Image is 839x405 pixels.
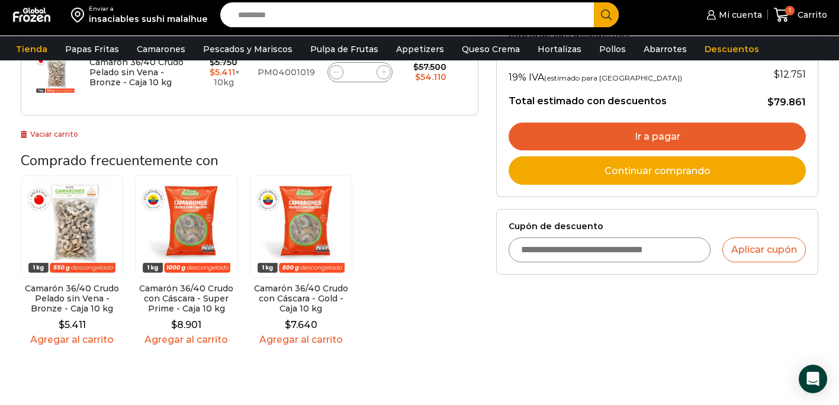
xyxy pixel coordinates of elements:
a: Camarones [131,38,191,60]
button: Aplicar cupón [722,237,806,262]
a: Mi cuenta [703,3,761,27]
button: Search button [594,2,619,27]
span: $ [767,97,774,108]
label: Cupón de descuento [509,221,806,232]
a: Vaciar carrito [21,130,78,139]
a: Abarrotes [638,38,693,60]
a: Pulpa de Frutas [304,38,384,60]
bdi: 54.110 [415,72,446,82]
a: Agregar al carrito [250,334,352,345]
span: $ [59,319,65,330]
span: $ [774,69,780,80]
td: × 10kg [195,41,252,103]
input: Product quantity [352,64,368,81]
h2: Camarón 36/40 Crudo con Cáscara - Super Prime - Caja 10 kg [135,284,237,313]
span: Carrito [795,9,827,21]
a: 1 Carrito [774,1,827,29]
a: Agregar al carrito [135,334,237,345]
div: insaciables sushi malalhue [89,13,208,25]
a: Continuar comprando [509,156,806,185]
td: PM04001019 [252,41,321,103]
a: Ir a pagar [509,123,806,151]
th: 19% IVA [509,62,744,86]
a: Pollos [593,38,632,60]
a: Papas Fritas [59,38,125,60]
bdi: 5.750 [210,57,237,67]
bdi: 5.411 [210,67,235,78]
bdi: 8.901 [171,319,201,330]
small: (estimado para [GEOGRAPHIC_DATA]) [544,73,682,82]
a: Hortalizas [532,38,587,60]
bdi: 79.861 [767,97,806,108]
span: $ [210,57,215,67]
div: Open Intercom Messenger [799,365,827,393]
span: $ [413,62,419,72]
bdi: 57.500 [413,62,446,72]
span: $ [415,72,420,82]
span: 12.751 [774,69,806,80]
div: Enviar a [89,5,208,13]
a: Tienda [10,38,53,60]
h2: Camarón 36/40 Crudo Pelado sin Vena - Bronze - Caja 10 kg [21,284,123,313]
a: Camarón 36/40 Crudo Pelado sin Vena - Bronze - Caja 10 kg [89,57,184,88]
span: 1 [785,6,795,15]
span: Comprado frecuentemente con [21,151,218,170]
a: Pescados y Mariscos [197,38,298,60]
span: $ [171,319,177,330]
span: Mi cuenta [716,9,762,21]
h2: Camarón 36/40 Crudo con Cáscara - Gold - Caja 10 kg [250,284,352,313]
a: Agregar al carrito [21,334,123,345]
a: Appetizers [390,38,450,60]
th: Total estimado con descuentos [509,86,744,108]
bdi: 5.411 [59,319,86,330]
a: Queso Crema [456,38,526,60]
span: $ [210,67,215,78]
span: $ [285,319,291,330]
img: address-field-icon.svg [71,5,89,25]
a: Descuentos [699,38,765,60]
bdi: 7.640 [285,319,317,330]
